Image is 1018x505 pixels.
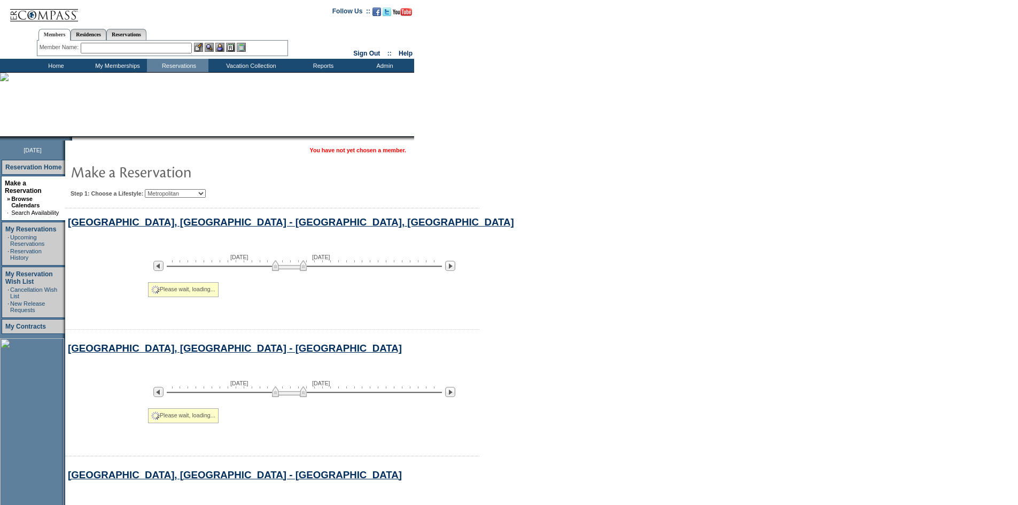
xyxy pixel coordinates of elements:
[68,216,514,228] a: [GEOGRAPHIC_DATA], [GEOGRAPHIC_DATA] - [GEOGRAPHIC_DATA], [GEOGRAPHIC_DATA]
[353,50,380,57] a: Sign Out
[10,300,45,313] a: New Release Requests
[68,343,402,354] a: [GEOGRAPHIC_DATA], [GEOGRAPHIC_DATA] - [GEOGRAPHIC_DATA]
[24,59,86,72] td: Home
[11,209,59,216] a: Search Availability
[71,190,143,197] b: Step 1: Choose a Lifestyle:
[10,248,42,261] a: Reservation History
[332,6,370,19] td: Follow Us ::
[68,136,72,141] img: promoShadowLeftCorner.gif
[7,286,9,299] td: ·
[7,300,9,313] td: ·
[7,196,10,202] b: »
[153,387,164,397] img: Previous
[205,43,214,52] img: View
[445,261,455,271] img: Next
[7,234,9,247] td: ·
[237,43,246,52] img: b_calculator.gif
[11,196,40,208] a: Browse Calendars
[230,380,248,386] span: [DATE]
[71,29,106,40] a: Residences
[7,248,9,261] td: ·
[7,209,10,216] td: ·
[71,161,284,182] img: pgTtlMakeReservation.gif
[151,285,160,294] img: spinner2.gif
[372,11,381,17] a: Become our fan on Facebook
[291,59,353,72] td: Reports
[194,43,203,52] img: b_edit.gif
[106,29,146,40] a: Reservations
[40,43,81,52] div: Member Name:
[5,323,46,330] a: My Contracts
[151,411,160,420] img: spinner2.gif
[5,226,56,233] a: My Reservations
[24,147,42,153] span: [DATE]
[445,387,455,397] img: Next
[393,8,412,16] img: Subscribe to our YouTube Channel
[72,136,73,141] img: blank.gif
[383,11,391,17] a: Follow us on Twitter
[226,43,235,52] img: Reservations
[393,11,412,17] a: Subscribe to our YouTube Channel
[310,147,406,153] span: You have not yet chosen a member.
[147,59,208,72] td: Reservations
[215,43,224,52] img: Impersonate
[5,270,53,285] a: My Reservation Wish List
[399,50,413,57] a: Help
[230,254,248,260] span: [DATE]
[353,59,414,72] td: Admin
[5,164,61,171] a: Reservation Home
[383,7,391,16] img: Follow us on Twitter
[148,408,219,423] div: Please wait, loading...
[10,286,57,299] a: Cancellation Wish List
[148,282,219,297] div: Please wait, loading...
[372,7,381,16] img: Become our fan on Facebook
[86,59,147,72] td: My Memberships
[387,50,392,57] span: ::
[208,59,291,72] td: Vacation Collection
[68,469,402,480] a: [GEOGRAPHIC_DATA], [GEOGRAPHIC_DATA] - [GEOGRAPHIC_DATA]
[10,234,44,247] a: Upcoming Reservations
[153,261,164,271] img: Previous
[312,380,330,386] span: [DATE]
[38,29,71,41] a: Members
[5,180,42,195] a: Make a Reservation
[312,254,330,260] span: [DATE]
